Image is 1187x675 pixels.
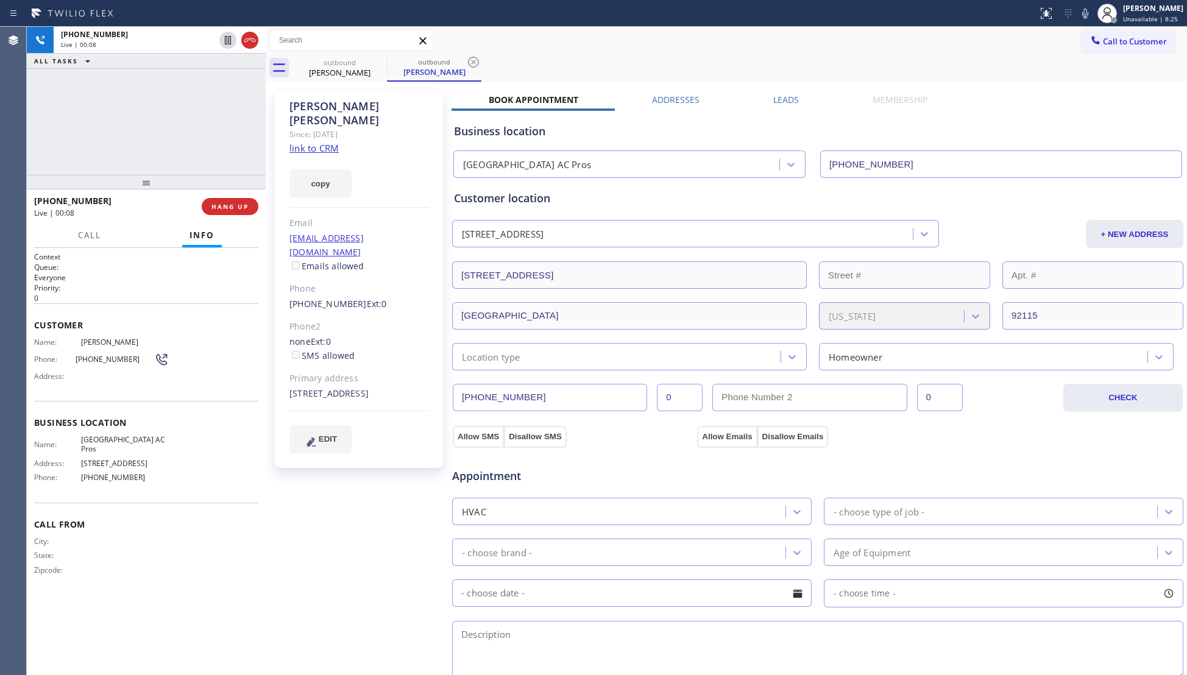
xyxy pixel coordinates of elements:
span: Ext: 0 [311,336,331,347]
input: Ext. [657,384,703,411]
a: [PHONE_NUMBER] [289,298,367,309]
div: HVAC [462,504,486,518]
div: [PERSON_NAME] [1123,3,1183,13]
label: Addresses [652,94,700,105]
div: outbound [294,58,386,67]
span: [PHONE_NUMBER] [34,195,112,207]
label: Membership [873,94,927,105]
span: [STREET_ADDRESS] [81,459,169,468]
span: Call From [34,518,258,530]
div: [GEOGRAPHIC_DATA] AC Pros [463,158,591,172]
input: Ext. 2 [917,384,963,411]
span: City: [34,537,81,546]
button: EDIT [289,425,352,453]
span: ALL TASKS [34,57,78,65]
div: - choose type of job - [834,504,924,518]
input: - choose date - [452,579,812,607]
div: Since: [DATE] [289,127,429,141]
input: Phone Number [820,150,1182,178]
div: [PERSON_NAME] [388,66,480,77]
input: Emails allowed [292,261,300,269]
span: Business location [34,417,258,428]
div: none [289,335,429,363]
input: Address [452,261,807,289]
span: Unavailable | 8:25 [1123,15,1178,23]
span: EDIT [319,434,337,444]
span: [PHONE_NUMBER] [76,355,154,364]
span: [PERSON_NAME] [81,337,169,347]
div: Homeowner [829,350,882,364]
span: Call [78,230,101,241]
label: Leads [773,94,799,105]
h2: Queue: [34,262,258,272]
span: Name: [34,440,81,449]
a: [EMAIL_ADDRESS][DOMAIN_NAME] [289,232,364,258]
span: - choose time - [834,587,896,599]
p: 0 [34,293,258,303]
span: Call to Customer [1103,36,1167,47]
span: Appointment [452,468,694,484]
input: SMS allowed [292,351,300,359]
input: Search [270,30,433,50]
div: Phone2 [289,320,429,334]
input: Phone Number 2 [712,384,907,411]
input: Phone Number [453,384,647,411]
label: SMS allowed [289,350,355,361]
span: Phone: [34,473,81,482]
button: Allow SMS [453,426,504,448]
button: ALL TASKS [27,54,102,68]
span: State: [34,551,81,560]
h2: Priority: [34,283,258,293]
div: Christina Bly [388,54,480,80]
span: [PHONE_NUMBER] [61,29,128,40]
button: Call [71,224,108,247]
span: Live | 00:08 [34,208,74,218]
button: copy [289,169,352,197]
div: Primary address [289,372,429,386]
div: Customer location [454,190,1182,207]
button: Disallow SMS [504,426,567,448]
div: [PERSON_NAME] [PERSON_NAME] [289,99,429,127]
span: Live | 00:08 [61,40,96,49]
input: ZIP [1002,302,1183,330]
div: [PERSON_NAME] [294,67,386,78]
button: Mute [1077,5,1094,22]
label: Emails allowed [289,260,364,272]
div: Christina Bly [294,54,386,82]
input: City [452,302,807,330]
button: HANG UP [202,198,258,215]
span: Address: [34,372,81,381]
button: CHECK [1063,384,1183,412]
span: [PHONE_NUMBER] [81,473,169,482]
button: Allow Emails [697,426,757,448]
a: link to CRM [289,142,339,154]
div: Business location [454,123,1182,140]
span: Name: [34,337,81,347]
div: [STREET_ADDRESS] [289,387,429,401]
button: Hang up [241,32,258,49]
button: Hold Customer [219,32,236,49]
span: Info [190,230,214,241]
label: Book Appointment [489,94,578,105]
div: - choose brand - [462,545,532,559]
div: outbound [388,57,480,66]
span: [GEOGRAPHIC_DATA] AC Pros [81,435,169,454]
span: Address: [34,459,81,468]
span: Phone: [34,355,76,364]
div: Phone [289,282,429,296]
span: Customer [34,319,258,331]
div: Age of Equipment [834,545,910,559]
input: Apt. # [1002,261,1183,289]
button: Disallow Emails [757,426,829,448]
span: Ext: 0 [367,298,387,309]
button: Call to Customer [1082,30,1175,53]
button: Info [182,224,222,247]
h1: Context [34,252,258,262]
input: Street # [819,261,990,289]
div: [STREET_ADDRESS] [462,227,544,241]
span: HANG UP [211,202,249,211]
span: Zipcode: [34,565,81,574]
div: Location type [462,350,520,364]
button: + NEW ADDRESS [1086,220,1183,248]
p: Everyone [34,272,258,283]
